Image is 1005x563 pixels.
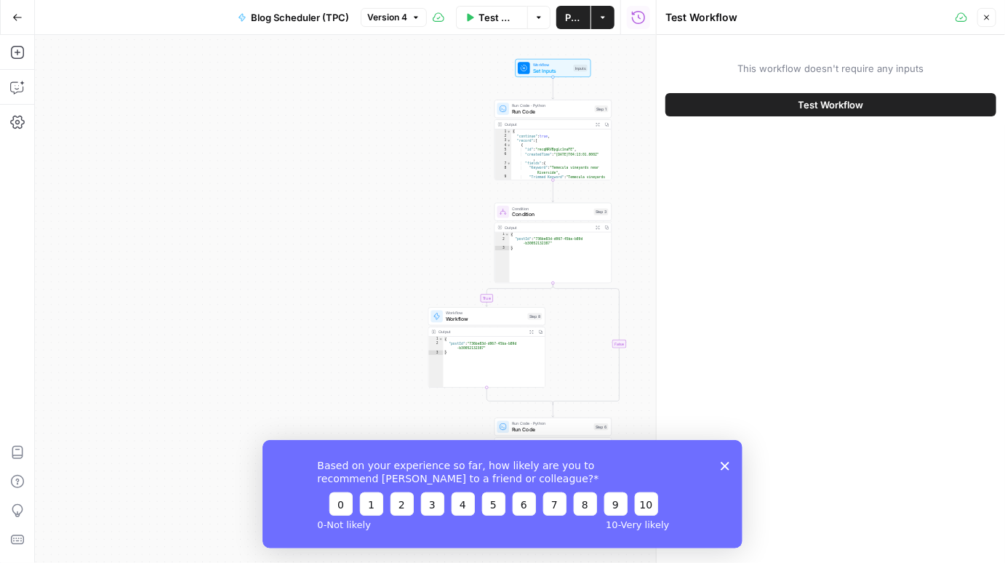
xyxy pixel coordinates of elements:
div: Step 1 [595,105,609,112]
div: 3 [495,246,509,250]
div: WorkflowSet InputsInputs [495,59,612,77]
div: 1 [428,337,443,341]
div: Step 6 [594,423,609,430]
span: This workflow doesn't require any inputs [665,61,996,76]
span: Workflow [446,310,524,316]
span: Run Code [512,108,591,115]
span: Toggle code folding, rows 1 through 14 [507,129,511,134]
button: Test Workflow [665,93,996,116]
span: Condition [512,205,590,211]
div: 4 [495,143,511,148]
g: Edge from step_3 to step_3-conditional-end [553,283,620,405]
span: Version 4 [367,11,407,24]
span: Set Inputs [533,67,571,74]
span: Run Code · Python [512,103,591,108]
g: Edge from step_1 to step_3 [552,180,554,201]
span: Toggle code folding, rows 1 through 3 [439,337,443,341]
div: Output [439,329,525,335]
div: 1 [495,129,511,134]
div: WorkflowWorkflowStep 8Output{ "postId":"736be83d-d067-45ba-b89d -b30052132387"} [428,307,545,387]
div: 3 [428,351,443,355]
g: Edge from step_3 to step_8 [486,283,553,306]
div: 2 [495,237,509,246]
span: Test Workflow [798,97,864,112]
button: Version 4 [361,8,427,27]
span: Toggle code folding, rows 7 through 10 [507,161,511,166]
div: 1 [495,232,509,236]
div: 2 [428,341,443,350]
span: Run Code [512,426,590,433]
div: 5 [495,148,511,152]
div: Output [505,224,591,230]
g: Edge from start to step_1 [552,77,554,99]
div: 3 [495,138,511,143]
div: 6 [495,152,511,161]
div: 9 [495,175,511,183]
span: Test Workflow [479,10,518,25]
div: Step 3 [594,209,609,215]
div: Run Code · PythonRun CodeStep 1Output{ "continue":true, "record":[ { "id":"recqNRVBpgLc1naFE", "c... [495,100,612,180]
span: Workflow [446,315,524,322]
button: Publish [556,6,590,29]
div: 2 [495,134,511,138]
div: Output [505,121,591,127]
span: Condition [512,211,590,218]
button: Test Workflow [456,6,527,29]
span: Publish [565,10,582,25]
div: Run Code · PythonRun CodeStep 6Output{ "records":[ { "id":"recqNRVBpgLc1naFE", "createdTime":"[DA... [495,418,612,498]
div: Step 8 [528,313,542,319]
button: Blog Scheduler (TPC) [229,6,358,29]
g: Edge from step_3-conditional-end to step_6 [552,403,554,417]
g: Edge from step_8 to step_3-conditional-end [487,388,553,405]
span: Workflow [533,62,571,68]
span: Toggle code folding, rows 3 through 12 [507,138,511,143]
div: ConditionConditionStep 3Output{ "postId":"736be83d-d067-45ba-b89d -b30052132387"} [495,203,612,283]
div: 8 [495,166,511,175]
span: Run Code · Python [512,420,590,426]
span: Toggle code folding, rows 4 through 11 [507,143,511,148]
iframe: Survey from AirOps [263,440,742,548]
div: 7 [495,161,511,166]
span: Toggle code folding, rows 1 through 3 [505,232,509,236]
div: Inputs [574,65,588,71]
span: Blog Scheduler (TPC) [251,10,349,25]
